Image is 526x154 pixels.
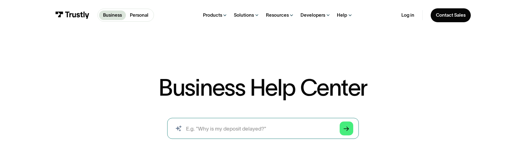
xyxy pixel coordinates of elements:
[401,12,414,18] a: Log in
[167,118,358,139] form: Search
[99,10,126,20] a: Business
[55,11,89,19] img: Trustly Logo
[167,118,358,139] input: search
[337,12,347,18] div: Help
[436,12,466,18] div: Contact Sales
[103,12,122,19] p: Business
[203,12,222,18] div: Products
[234,12,254,18] div: Solutions
[126,10,152,20] a: Personal
[300,12,325,18] div: Developers
[159,76,367,99] h1: Business Help Center
[431,8,471,22] a: Contact Sales
[266,12,289,18] div: Resources
[130,12,148,19] p: Personal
